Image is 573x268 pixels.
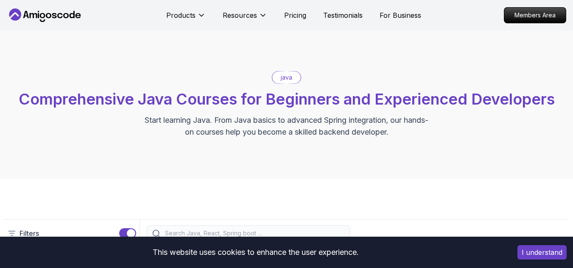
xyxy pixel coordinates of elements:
button: Products [166,10,206,27]
button: Resources [223,10,267,27]
p: Resources [223,10,257,20]
input: Search Java, React, Spring boot ... [163,229,345,238]
p: Members Area [504,8,566,23]
button: Accept cookies [517,245,567,260]
p: Start learning Java. From Java basics to advanced Spring integration, our hands-on courses help y... [144,114,429,138]
div: This website uses cookies to enhance the user experience. [6,243,505,262]
a: For Business [380,10,421,20]
span: Comprehensive Java Courses for Beginners and Experienced Developers [19,90,555,108]
a: Pricing [284,10,306,20]
a: Members Area [504,7,566,23]
p: Products [166,10,196,20]
p: java [281,73,292,82]
p: Filters [20,228,39,238]
a: Testimonials [323,10,363,20]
